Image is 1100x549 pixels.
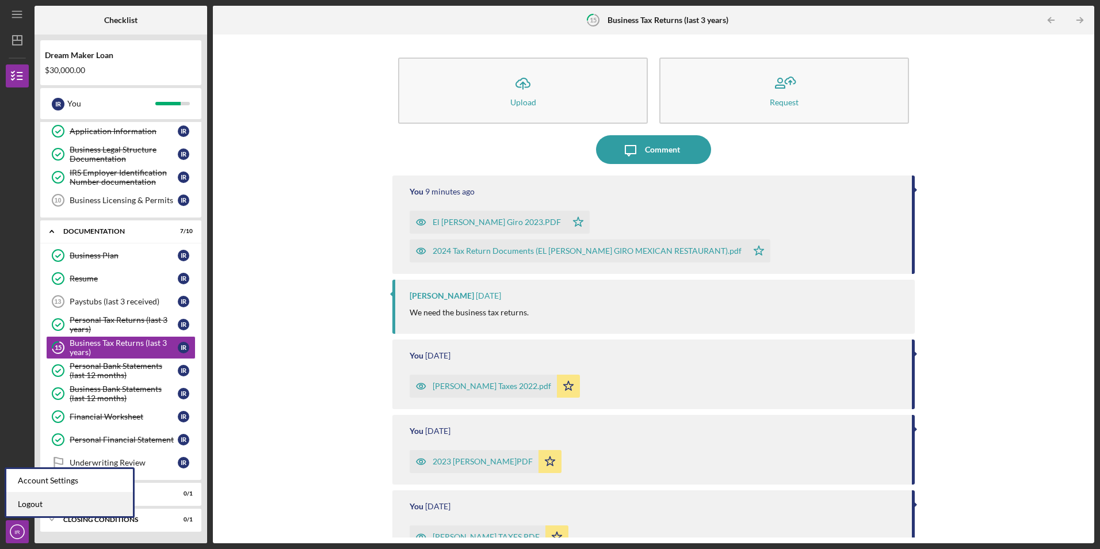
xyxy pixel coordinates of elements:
div: I R [178,125,189,137]
tspan: 15 [55,344,62,352]
button: 2023 [PERSON_NAME]PDF [410,450,562,473]
button: Request [659,58,909,124]
a: Business Legal Structure DocumentationIR [46,143,196,166]
div: I R [178,273,189,284]
div: Closing Conditions [63,516,164,523]
button: IR [6,520,29,543]
div: I R [178,171,189,183]
div: Business Tax Returns (last 3 years) [70,338,178,357]
a: Personal Tax Returns (last 3 years)IR [46,313,196,336]
div: I R [178,342,189,353]
p: We need the business tax returns. [410,306,529,319]
div: IRS Employer Identification Number documentation [70,168,178,186]
div: Paystubs (last 3 received) [70,297,178,306]
div: 2024 Tax Return Documents (EL [PERSON_NAME] GIRO MEXICAN RESTAURANT).pdf [433,246,742,256]
div: I R [178,365,189,376]
a: 13Paystubs (last 3 received)IR [46,290,196,313]
a: Application InformationIR [46,120,196,143]
tspan: 10 [54,197,61,204]
div: Financial Worksheet [70,412,178,421]
div: I R [178,457,189,468]
div: You [410,426,423,436]
tspan: 15 [590,16,597,24]
a: 15Business Tax Returns (last 3 years)IR [46,336,196,359]
div: I R [178,148,189,160]
div: $30,000.00 [45,66,197,75]
time: 2025-09-08 14:39 [425,502,450,511]
div: You [410,502,423,511]
div: Account Settings [6,469,133,493]
button: Upload [398,58,648,124]
div: I R [178,296,189,307]
a: Logout [6,493,133,516]
div: Business Plan [70,251,178,260]
button: Comment [596,135,711,164]
div: Personal Tax Returns (last 3 years) [70,315,178,334]
div: I R [52,98,64,110]
text: IR [14,529,20,535]
div: You [67,94,155,113]
div: 0 / 1 [172,516,193,523]
button: [PERSON_NAME] TAXES.PDF [410,525,568,548]
button: El [PERSON_NAME] Giro 2023.PDF [410,211,590,234]
div: Upload [510,98,536,106]
tspan: 13 [54,298,61,305]
div: I R [178,250,189,261]
div: Business Bank Statements (last 12 months) [70,384,178,403]
div: Underwriting Review [70,458,178,467]
div: Comment [645,135,680,164]
a: 10Business Licensing & PermitsIR [46,189,196,212]
div: [PERSON_NAME] Taxes 2022.pdf [433,382,551,391]
a: IRS Employer Identification Number documentationIR [46,166,196,189]
div: Request [770,98,799,106]
time: 2025-09-11 21:05 [425,351,450,360]
div: El [PERSON_NAME] Giro 2023.PDF [433,218,561,227]
div: [PERSON_NAME] TAXES.PDF [433,532,540,542]
div: I R [178,319,189,330]
div: You [410,187,423,196]
div: Documentation [63,228,164,235]
div: Resume [70,274,178,283]
div: 7 / 10 [172,228,193,235]
button: [PERSON_NAME] Taxes 2022.pdf [410,375,580,398]
time: 2025-09-09 14:35 [425,426,450,436]
time: 2025-09-30 15:52 [425,187,475,196]
div: I R [178,434,189,445]
div: Dream Maker Loan [45,51,197,60]
div: [PERSON_NAME] [410,291,474,300]
button: 2024 Tax Return Documents (EL [PERSON_NAME] GIRO MEXICAN RESTAURANT).pdf [410,239,770,262]
time: 2025-09-12 11:47 [476,291,501,300]
a: ResumeIR [46,267,196,290]
b: Checklist [104,16,137,25]
div: I R [178,388,189,399]
div: Application Information [70,127,178,136]
div: I R [178,195,189,206]
div: 0 / 1 [172,490,193,497]
div: Business Legal Structure Documentation [70,145,178,163]
div: Personal Financial Statement [70,435,178,444]
div: I R [178,411,189,422]
div: Business Licensing & Permits [70,196,178,205]
b: Business Tax Returns (last 3 years) [608,16,728,25]
div: You [410,351,423,360]
a: Business Bank Statements (last 12 months)IR [46,382,196,405]
a: Personal Financial StatementIR [46,428,196,451]
div: 2023 [PERSON_NAME]PDF [433,457,533,466]
a: Business PlanIR [46,244,196,267]
a: Financial WorksheetIR [46,405,196,428]
a: Underwriting ReviewIR [46,451,196,474]
div: Personal Bank Statements (last 12 months) [70,361,178,380]
a: Personal Bank Statements (last 12 months)IR [46,359,196,382]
